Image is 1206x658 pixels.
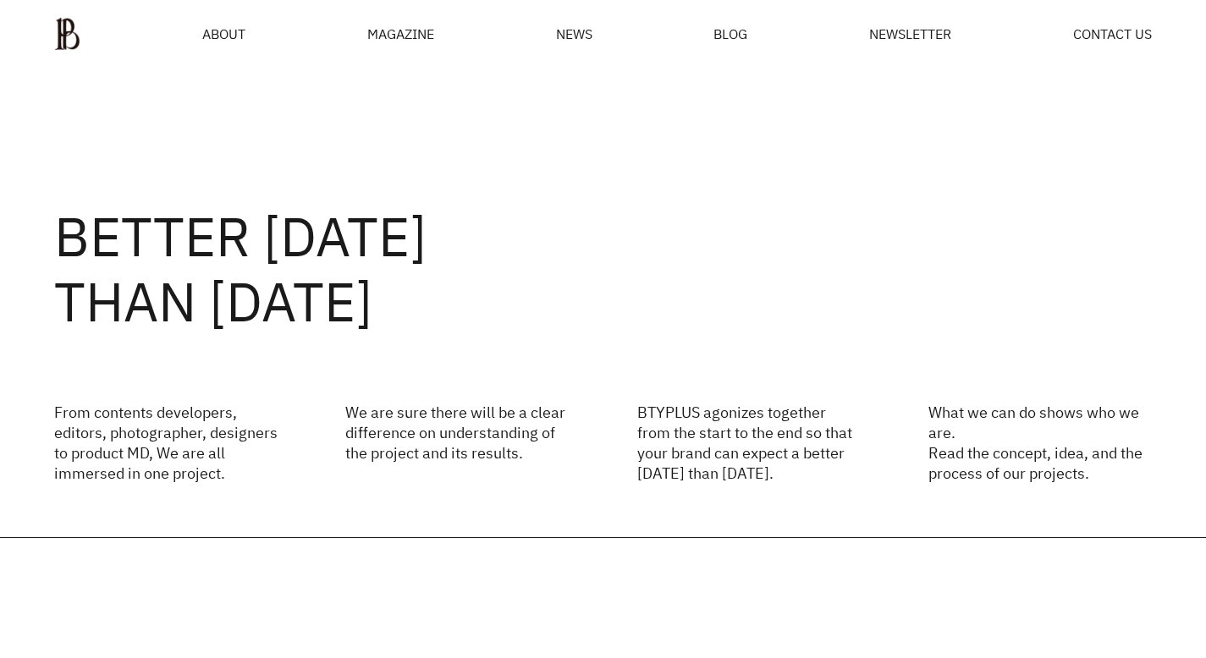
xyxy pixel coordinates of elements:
[556,27,592,41] a: NEWS
[54,204,1152,334] h2: BETTER [DATE] THAN [DATE]
[1073,27,1152,41] a: CONTACT US
[367,27,434,41] div: MAGAZINE
[869,27,951,41] a: NEWSLETTER
[202,27,245,41] a: ABOUT
[928,402,1152,483] p: What we can do shows who we are. Read the concept, idea, and the process of our projects.
[54,402,278,483] p: From contents developers, editors, photographer, designers to product MD, We are all immersed in ...
[345,402,569,483] p: We are sure there will be a clear difference on understanding of the project and its results.
[54,17,80,51] img: ba379d5522eb3.png
[713,27,747,41] a: BLOG
[637,402,861,483] p: BTYPLUS agonizes together from the start to the end so that your brand can expect a better [DATE]...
